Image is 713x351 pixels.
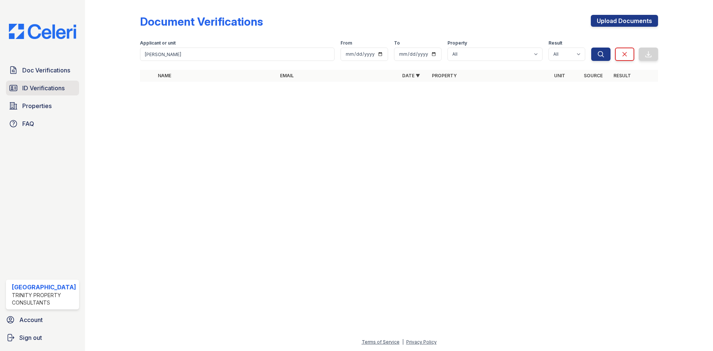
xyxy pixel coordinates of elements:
a: Sign out [3,330,82,345]
a: Email [280,73,294,78]
div: | [402,339,404,345]
input: Search by name, email, or unit number [140,48,335,61]
a: Date ▼ [402,73,420,78]
span: FAQ [22,119,34,128]
a: Terms of Service [362,339,400,345]
a: Property [432,73,457,78]
a: ID Verifications [6,81,79,95]
a: Privacy Policy [406,339,437,345]
span: Properties [22,101,52,110]
a: Doc Verifications [6,63,79,78]
span: Doc Verifications [22,66,70,75]
label: Property [447,40,467,46]
a: Account [3,312,82,327]
a: Properties [6,98,79,113]
span: Account [19,315,43,324]
span: ID Verifications [22,84,65,92]
label: Applicant or unit [140,40,176,46]
a: Name [158,73,171,78]
a: Source [584,73,603,78]
div: Document Verifications [140,15,263,28]
label: Result [548,40,562,46]
img: CE_Logo_Blue-a8612792a0a2168367f1c8372b55b34899dd931a85d93a1a3d3e32e68fde9ad4.png [3,24,82,39]
label: To [394,40,400,46]
a: FAQ [6,116,79,131]
a: Unit [554,73,565,78]
div: Trinity Property Consultants [12,292,76,306]
a: Result [613,73,631,78]
div: [GEOGRAPHIC_DATA] [12,283,76,292]
a: Upload Documents [591,15,658,27]
label: From [341,40,352,46]
span: Sign out [19,333,42,342]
